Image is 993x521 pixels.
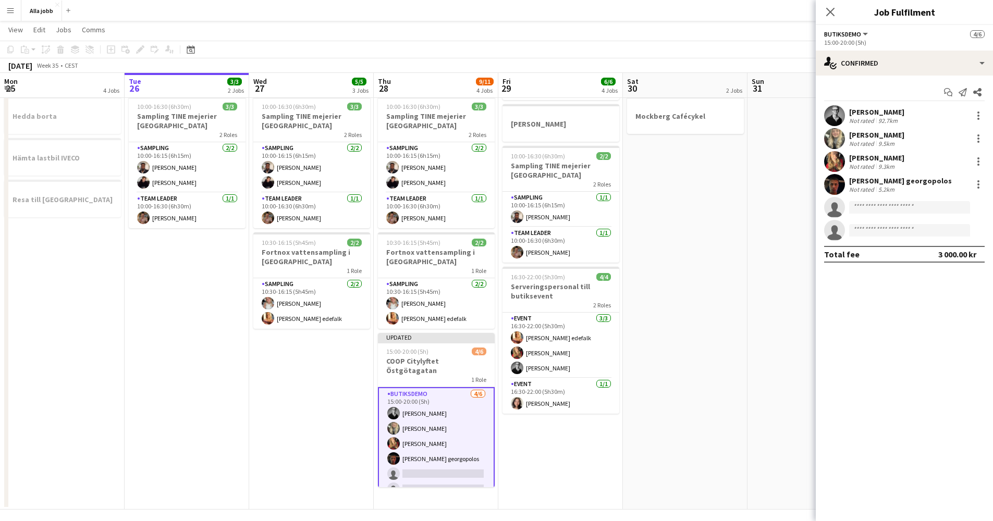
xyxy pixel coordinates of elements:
[4,195,121,204] h3: Resa till [GEOGRAPHIC_DATA]
[502,146,619,263] app-job-card: 10:00-16:30 (6h30m)2/2Sampling TINE mejerier [GEOGRAPHIC_DATA]2 RolesSampling1/110:00-16:15 (6h15...
[824,30,861,38] span: Butiksdemo
[129,96,246,228] app-job-card: 10:00-16:30 (6h30m)3/3Sampling TINE mejerier [GEOGRAPHIC_DATA]2 RolesSampling2/210:00-16:15 (6h15...
[262,103,316,110] span: 10:00-16:30 (6h30m)
[4,138,121,176] app-job-card: Hämta lastbil IVECO
[56,25,71,34] span: Jobs
[726,86,742,94] div: 2 Jobs
[386,103,440,110] span: 10:00-16:30 (6h30m)
[352,78,366,85] span: 5/5
[378,96,495,228] app-job-card: 10:00-16:30 (6h30m)3/3Sampling TINE mejerier [GEOGRAPHIC_DATA]2 RolesSampling2/210:00-16:15 (6h15...
[876,140,897,147] div: 9.5km
[816,51,993,76] div: Confirmed
[378,387,495,500] app-card-role: Butiksdemo4/615:00-20:00 (5h)[PERSON_NAME][PERSON_NAME][PERSON_NAME][PERSON_NAME] georgopolos
[378,333,495,341] div: Updated
[378,193,495,228] app-card-role: Team Leader1/110:00-16:30 (6h30m)[PERSON_NAME]
[82,25,105,34] span: Comms
[4,77,18,86] span: Mon
[849,117,876,125] div: Not rated
[502,104,619,142] app-job-card: [PERSON_NAME]
[34,61,60,69] span: Week 35
[501,82,511,94] span: 29
[601,78,616,85] span: 6/6
[347,239,362,246] span: 2/2
[347,267,362,275] span: 1 Role
[378,356,495,375] h3: COOP Citylyftet Östgötagatan
[253,142,370,193] app-card-role: Sampling2/210:00-16:15 (6h15m)[PERSON_NAME][PERSON_NAME]
[876,117,900,125] div: 92.7km
[593,180,611,188] span: 2 Roles
[4,180,121,217] app-job-card: Resa till [GEOGRAPHIC_DATA]
[78,23,109,36] a: Comms
[227,78,242,85] span: 3/3
[378,142,495,193] app-card-role: Sampling2/210:00-16:15 (6h15m)[PERSON_NAME][PERSON_NAME]
[3,82,18,94] span: 25
[347,103,362,110] span: 3/3
[938,249,976,259] div: 3 000.00 kr
[476,78,494,85] span: 9/11
[103,86,119,94] div: 4 Jobs
[752,77,764,86] span: Sun
[502,267,619,414] div: 16:30-22:00 (5h30m)4/4Serveringspersonal till butiksevent2 RolesEvent3/316:30-22:00 (5h30m)[PERSO...
[502,282,619,301] h3: Serveringspersonal till butiksevent
[21,1,62,21] button: Alla jobb
[253,193,370,228] app-card-role: Team Leader1/110:00-16:30 (6h30m)[PERSON_NAME]
[849,130,904,140] div: [PERSON_NAME]
[502,227,619,263] app-card-role: Team Leader1/110:00-16:30 (6h30m)[PERSON_NAME]
[849,185,876,193] div: Not rated
[378,278,495,329] app-card-role: Sampling2/210:30-16:15 (5h45m)[PERSON_NAME][PERSON_NAME] edefalk
[502,313,619,378] app-card-role: Event3/316:30-22:00 (5h30m)[PERSON_NAME] edefalk[PERSON_NAME][PERSON_NAME]
[378,111,495,130] h3: Sampling TINE mejerier [GEOGRAPHIC_DATA]
[502,378,619,414] app-card-role: Event1/116:30-22:00 (5h30m)[PERSON_NAME]
[627,96,744,134] div: Mockberg Cafécykel
[4,96,121,134] app-job-card: Hedda borta
[816,5,993,19] h3: Job Fulfilment
[378,247,495,266] h3: Fortnox vattensampling i [GEOGRAPHIC_DATA]
[344,131,362,139] span: 2 Roles
[471,267,486,275] span: 1 Role
[253,96,370,228] app-job-card: 10:00-16:30 (6h30m)3/3Sampling TINE mejerier [GEOGRAPHIC_DATA]2 RolesSampling2/210:00-16:15 (6h15...
[137,103,191,110] span: 10:00-16:30 (6h30m)
[876,185,897,193] div: 5.2km
[4,23,27,36] a: View
[824,249,860,259] div: Total fee
[29,23,50,36] a: Edit
[472,239,486,246] span: 2/2
[52,23,76,36] a: Jobs
[502,119,619,129] h3: [PERSON_NAME]
[376,82,391,94] span: 28
[876,163,897,170] div: 9.3km
[502,192,619,227] app-card-role: Sampling1/110:00-16:15 (6h15m)[PERSON_NAME]
[33,25,45,34] span: Edit
[596,273,611,281] span: 4/4
[511,152,565,160] span: 10:00-16:30 (6h30m)
[4,111,121,121] h3: Hedda borta
[596,152,611,160] span: 2/2
[253,232,370,329] app-job-card: 10:30-16:15 (5h45m)2/2Fortnox vattensampling i [GEOGRAPHIC_DATA]1 RoleSampling2/210:30-16:15 (5h4...
[253,77,267,86] span: Wed
[8,60,32,71] div: [DATE]
[502,77,511,86] span: Fri
[129,111,246,130] h3: Sampling TINE mejerier [GEOGRAPHIC_DATA]
[378,77,391,86] span: Thu
[4,153,121,163] h3: Hämta lastbil IVECO
[502,161,619,180] h3: Sampling TINE mejerier [GEOGRAPHIC_DATA]
[378,232,495,329] app-job-card: 10:30-16:15 (5h45m)2/2Fortnox vattensampling i [GEOGRAPHIC_DATA]1 RoleSampling2/210:30-16:15 (5h4...
[378,333,495,487] app-job-card: Updated15:00-20:00 (5h)4/6COOP Citylyftet Östgötagatan1 RoleButiksdemo4/615:00-20:00 (5h)[PERSON_...
[253,247,370,266] h3: Fortnox vattensampling i [GEOGRAPHIC_DATA]
[472,103,486,110] span: 3/3
[65,61,78,69] div: CEST
[627,77,639,86] span: Sat
[849,140,876,147] div: Not rated
[471,376,486,383] span: 1 Role
[129,77,141,86] span: Tue
[127,82,141,94] span: 26
[219,131,237,139] span: 2 Roles
[511,273,565,281] span: 16:30-22:00 (5h30m)
[824,30,869,38] button: Butiksdemo
[849,163,876,170] div: Not rated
